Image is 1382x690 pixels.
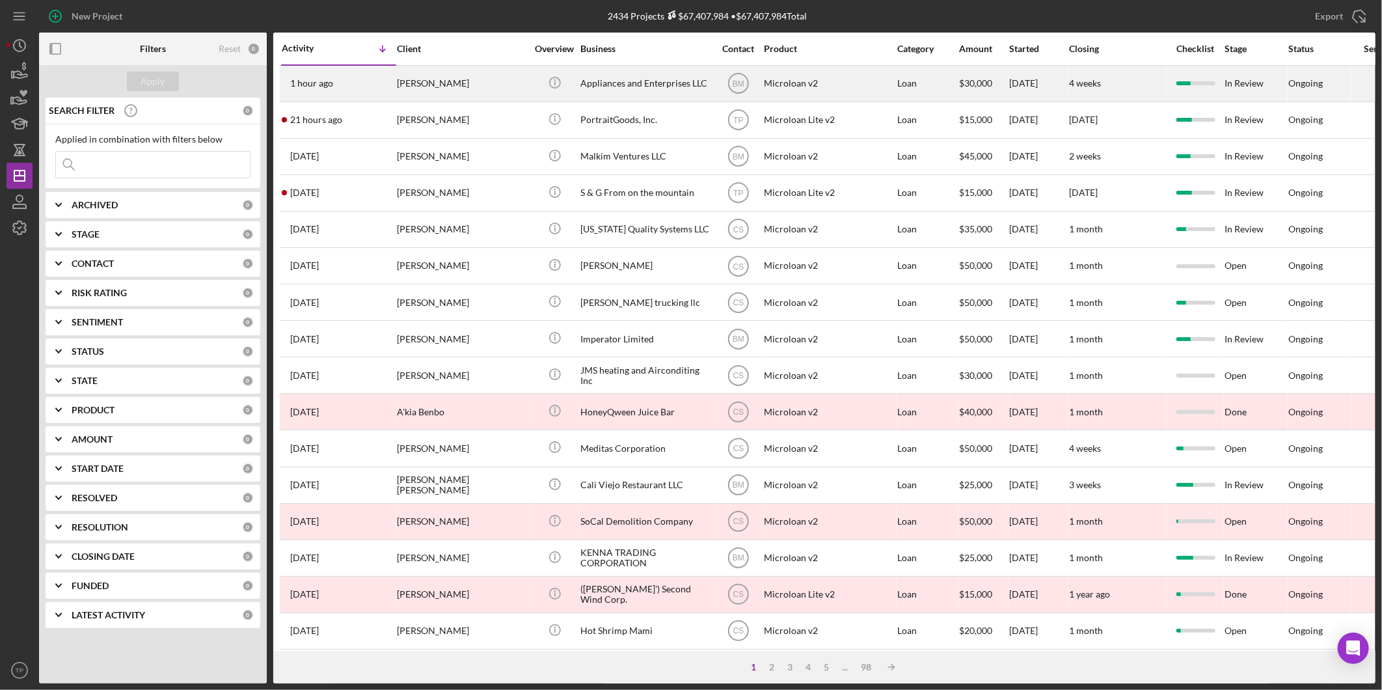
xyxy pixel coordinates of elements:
time: 2025-09-09 22:03 [290,115,342,125]
div: [DATE] [1009,614,1068,648]
div: Ongoing [1288,480,1323,490]
text: CS [733,627,744,636]
div: Ongoing [1288,115,1323,125]
div: Microloan v2 [764,614,894,648]
time: 2025-09-03 00:58 [290,480,319,490]
span: $45,000 [959,150,992,161]
text: BM [733,481,744,490]
div: Microloan v2 [764,322,894,356]
div: A'kia Benbo [397,394,527,429]
div: [DATE] [1009,103,1068,137]
div: Export [1315,3,1343,29]
span: $15,000 [959,114,992,125]
div: 0 [242,105,254,117]
div: Loan [897,541,958,575]
span: $25,000 [959,552,992,563]
div: Ongoing [1288,626,1323,636]
text: CS [733,407,744,417]
div: 0 [242,258,254,269]
div: Ongoing [1288,151,1323,161]
div: [PERSON_NAME] [397,139,527,174]
div: Ongoing [1288,334,1323,344]
b: STAGE [72,229,100,240]
span: $50,000 [959,443,992,454]
text: BM [733,554,744,563]
div: Microloan Lite v2 [764,103,894,137]
time: 1 month [1069,625,1103,636]
b: CONTACT [72,258,114,269]
div: Microloan v2 [764,139,894,174]
div: [PERSON_NAME] [397,650,527,685]
div: Microloan v2 [764,285,894,320]
div: Microloan v2 [764,66,894,101]
time: 4 weeks [1069,77,1101,89]
div: In Review [1225,322,1287,356]
div: S & G From on the mountain [580,176,711,210]
time: [DATE] [1069,114,1098,125]
div: 2 [763,662,781,672]
text: BM [733,335,744,344]
div: [DATE] [1009,431,1068,465]
div: $50,000 [959,504,1008,539]
time: 2025-09-05 20:47 [290,297,319,308]
div: Microloan v2 [764,358,894,393]
div: Loan [897,176,958,210]
b: ARCHIVED [72,200,118,210]
time: 2025-09-10 17:39 [290,78,333,89]
text: CS [733,590,744,600]
div: 0 [242,463,254,475]
time: 2025-09-04 03:30 [290,443,319,454]
div: Loan [897,322,958,356]
div: [PERSON_NAME] [397,541,527,575]
text: CS [733,517,744,527]
text: TP [733,116,743,125]
div: Loan [897,249,958,283]
div: JMS heating and Airconditing Inc [580,358,711,393]
time: 2025-09-04 23:47 [290,370,319,381]
div: Loan [897,431,958,465]
div: Ongoing [1288,443,1323,454]
div: Business [580,44,711,54]
div: In Review [1225,212,1287,247]
div: Open [1225,614,1287,648]
div: Category [897,44,958,54]
div: 0 [242,287,254,299]
div: [DATE] [1009,212,1068,247]
time: 3 weeks [1069,479,1101,490]
time: 1 month [1069,260,1103,271]
div: [PERSON_NAME] [397,322,527,356]
div: Loan [897,139,958,174]
text: CS [733,225,744,234]
div: [DATE] [1009,650,1068,685]
div: SoCal Demolition Company [580,504,711,539]
div: Microloan v2 [764,468,894,503]
time: 1 month [1069,552,1103,563]
div: Microloan v2 [764,504,894,539]
span: $50,000 [959,260,992,271]
b: RISK RATING [72,288,127,298]
b: PRODUCT [72,405,115,415]
time: 1 month [1069,333,1103,344]
div: $40,000 [959,394,1008,429]
button: Export [1302,3,1375,29]
time: 2025-08-30 22:45 [290,589,319,600]
div: Open [1225,358,1287,393]
div: In Review [1225,468,1287,503]
div: [PERSON_NAME] [397,66,527,101]
button: Apply [127,72,179,91]
div: Imperator Limited [580,322,711,356]
div: [DATE] [1009,285,1068,320]
div: [DATE] [1009,541,1068,575]
div: Ongoing [1288,260,1323,271]
text: CS [733,262,744,271]
time: 2025-09-06 22:04 [290,260,319,271]
div: Loan [897,66,958,101]
div: In Review [1225,650,1287,685]
span: $30,000 [959,77,992,89]
text: BM [733,152,744,161]
div: Microloan v2 [764,431,894,465]
div: New Project [72,3,122,29]
div: 0 [242,492,254,504]
div: Ongoing [1288,553,1323,563]
div: Meditas Corporation [580,431,711,465]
